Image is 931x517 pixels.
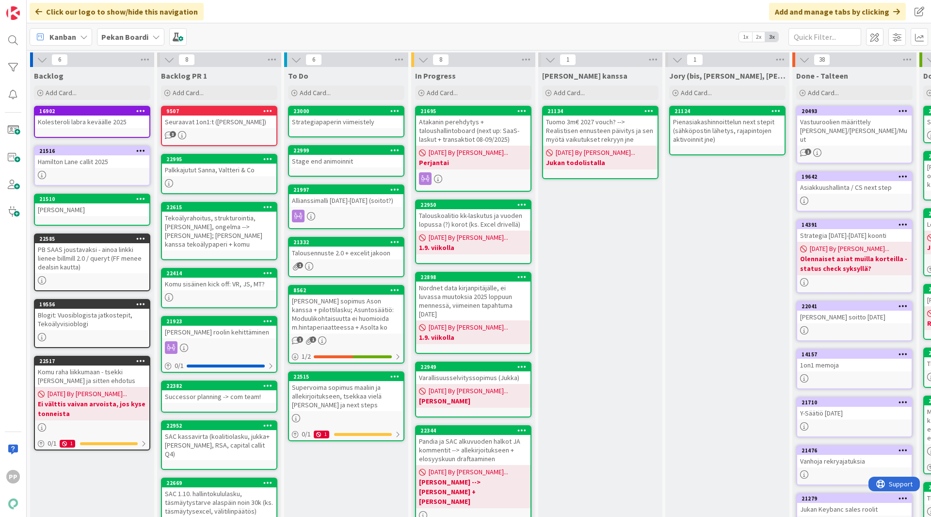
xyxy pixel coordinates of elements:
[161,71,207,81] span: Backlog PR 1
[797,407,912,419] div: Y-Säätiö [DATE]
[39,301,149,308] div: 19556
[802,351,912,358] div: 14157
[429,322,508,333] span: [DATE] By [PERSON_NAME]...
[797,494,912,503] div: 21279
[35,243,149,273] div: PB SAAS joustavaksi - ainoa linkki lienee billmill 2.0 / queryt (FF menee dealsin kautta)
[39,108,149,115] div: 16902
[166,156,276,163] div: 22995
[166,108,276,115] div: 9507
[289,155,403,167] div: Stage end animoinnit
[415,200,531,264] a: 22950Talouskoalitio kk-laskutus ja vuoden lopussa (?) korot (ks. Excel drivellä)[DATE] By [PERSON...
[560,54,576,66] span: 1
[39,358,149,365] div: 22517
[288,106,404,137] a: 23000Strategiapaperin viimeistely
[416,426,530,435] div: 22344
[542,106,658,179] a: 21134Tuomo 3m€ 2027 vouch? --> Realistisen ennusteen päivitys ja sen myötä vaikutukset rekryyn jn...
[35,107,149,128] div: 16902Kolesteroli labra keväälle 2025
[802,447,912,454] div: 21476
[162,390,276,403] div: Successor planning -> com team!
[797,181,912,194] div: Asiakkuushallinta / CS next step
[20,1,44,13] span: Support
[416,363,530,371] div: 22949
[289,185,403,207] div: 21997Allianssimalli [DATE]-[DATE] (soitot?)
[415,106,531,192] a: 21695Atakanin perehdytys + taloushallintoboard (next up: SaaS-laskut + transaktiot 08-09/2025)[DA...
[289,286,403,334] div: 8562[PERSON_NAME] sopimus Ason kanssa + pilottilasku; Asuntosäätiö: Moduulikohtaisuutta ei huomio...
[35,234,149,243] div: 22585
[416,107,530,146] div: 21695Atakanin perehdytys + taloushallintoboard (next up: SaaS-laskut + transaktiot 08-09/2025)
[162,155,276,164] div: 22995
[35,147,149,168] div: 21516Hamilton Lane callit 2025
[796,219,913,293] a: 14391Strategia [DATE]-[DATE] koonti[DATE] By [PERSON_NAME]...Olennaiset asiat muilla korteilla - ...
[669,106,786,155] a: 21124Pienasiakashinnoittelun next stepit (sähköpostin lähetys, rajapintojen aktivoinnit jne)
[162,360,276,372] div: 0/1
[765,32,778,42] span: 3x
[419,477,528,506] b: [PERSON_NAME] --> [PERSON_NAME] + [PERSON_NAME]
[162,278,276,290] div: Komu sisäinen kick off: VR, JS, MT?
[687,54,703,66] span: 1
[416,209,530,231] div: Talouskoalitio kk-laskutus ja vuoden lopussa (?) korot (ks. Excel drivellä)
[289,185,403,194] div: 21997
[175,361,184,371] span: 0 / 1
[310,336,316,343] span: 1
[293,239,403,246] div: 21332
[166,204,276,211] div: 22615
[35,357,149,387] div: 22517Komu raha liikkumaan - tsekki [PERSON_NAME] ja sitten ehdotus
[39,148,149,154] div: 21516
[797,311,912,323] div: [PERSON_NAME] soitto [DATE]
[289,116,403,128] div: Strategiapaperin viimeistely
[797,172,912,181] div: 19642
[796,349,913,389] a: 141571on1 memoja
[162,421,276,460] div: 22952SAC kassavirta (koalitiolasku, jukka+[PERSON_NAME], RSA, capital callit Q4)
[289,286,403,295] div: 8562
[289,107,403,116] div: 23000
[293,147,403,154] div: 22999
[162,155,276,176] div: 22995Palkkajutut Sanna, Valtteri & Co
[769,3,906,20] div: Add and manage tabs by clicking
[178,54,195,66] span: 8
[289,238,403,247] div: 21332
[796,71,848,81] span: Done - Talteen
[797,446,912,467] div: 21476Vanhoja rekryajatuksia
[35,309,149,330] div: Blogit: Vuosiblogista jatkostepit, Tekoälyvisioblogi
[416,282,530,320] div: Nordnet data kirjanpitäjälle, ei luvassa muutoksia 2025 loppuun mennessä, viimeinen tapahtuma [DATE]
[162,269,276,290] div: 22414Komu sisäinen kick off: VR, JS, MT?
[805,149,811,155] span: 1
[796,397,913,437] a: 21710Y-Säätiö [DATE]
[797,107,912,116] div: 20493
[166,422,276,429] div: 22952
[429,386,508,396] span: [DATE] By [PERSON_NAME]...
[797,220,912,242] div: 14391Strategia [DATE]-[DATE] koonti
[162,382,276,390] div: 22382
[302,429,311,439] span: 0 / 1
[416,273,530,320] div: 22898Nordnet data kirjanpitäjälle, ei luvassa muutoksia 2025 loppuun mennessä, viimeinen tapahtum...
[161,420,277,470] a: 22952SAC kassavirta (koalitiolasku, jukka+[PERSON_NAME], RSA, capital callit Q4)
[162,107,276,116] div: 9507
[166,383,276,389] div: 22382
[797,398,912,407] div: 21710
[797,350,912,371] div: 141571on1 memoja
[788,28,861,46] input: Quick Filter...
[35,234,149,273] div: 22585PB SAAS joustavaksi - ainoa linkki lienee billmill 2.0 / queryt (FF menee dealsin kautta)
[48,438,57,449] span: 0 / 1
[35,107,149,116] div: 16902
[416,273,530,282] div: 22898
[416,200,530,231] div: 22950Talouskoalitio kk-laskutus ja vuoden lopussa (?) korot (ks. Excel drivellä)
[429,233,508,243] span: [DATE] By [PERSON_NAME]...
[162,317,276,326] div: 21923
[416,107,530,116] div: 21695
[429,148,508,158] span: [DATE] By [PERSON_NAME]...
[288,237,404,277] a: 21332Talousennuste 2.0 + excelit jakoon
[289,146,403,167] div: 22999Stage end animoinnit
[35,116,149,128] div: Kolesteroli labra keväälle 2025
[796,171,913,212] a: 19642Asiakkuushallinta / CS next step
[288,71,308,81] span: To Do
[34,233,150,291] a: 22585PB SAAS joustavaksi - ainoa linkki lienee billmill 2.0 / queryt (FF menee dealsin kautta)
[802,221,912,228] div: 14391
[293,287,403,294] div: 8562
[797,229,912,242] div: Strategia [DATE]-[DATE] koonti
[288,145,404,177] a: 22999Stage end animoinnit
[166,480,276,486] div: 22669
[162,203,276,212] div: 22615
[796,445,913,485] a: 21476Vanhoja rekryajatuksia
[48,389,127,399] span: [DATE] By [PERSON_NAME]...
